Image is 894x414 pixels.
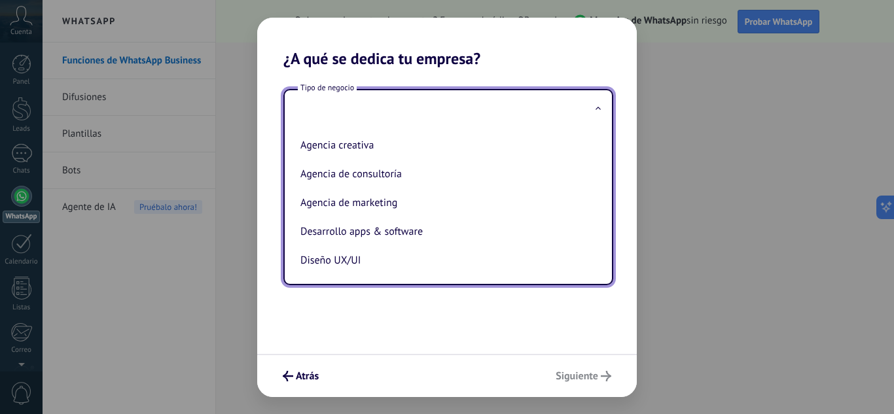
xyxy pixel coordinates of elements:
span: Atrás [296,371,319,381]
li: Agencia creativa [295,131,596,160]
li: Diseño UX/UI [295,246,596,275]
span: Tipo de negocio [298,82,357,94]
li: Seguridad de información [295,275,596,303]
li: Desarrollo apps & software [295,217,596,246]
li: Agencia de consultoría [295,160,596,188]
li: Agencia de marketing [295,188,596,217]
h2: ¿A qué se dedica tu empresa? [257,18,637,68]
button: Atrás [277,365,325,387]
